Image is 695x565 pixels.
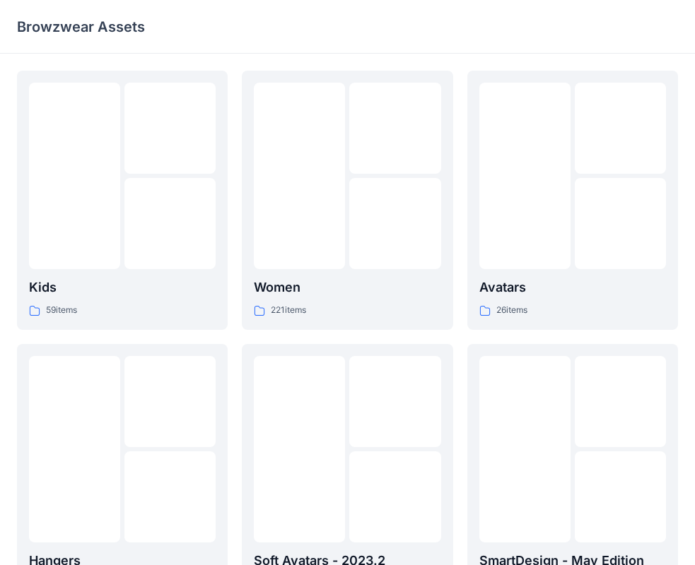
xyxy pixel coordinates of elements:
p: 26 items [496,303,527,318]
a: Women221items [242,71,452,330]
a: Avatars26items [467,71,678,330]
p: Avatars [479,278,666,297]
p: 59 items [46,303,77,318]
p: Browzwear Assets [17,17,145,37]
p: Women [254,278,440,297]
p: Kids [29,278,216,297]
p: 221 items [271,303,306,318]
a: Kids59items [17,71,228,330]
